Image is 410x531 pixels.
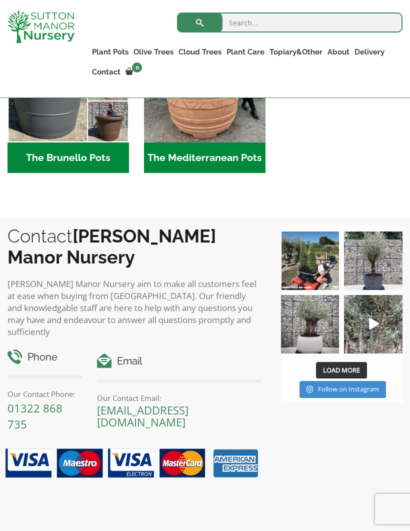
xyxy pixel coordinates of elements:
h4: Email [97,353,261,369]
img: Check out this beauty we potted at our nursery today ❤️‍🔥 A huge, ancient gnarled Olive tree plan... [281,295,339,353]
a: Topiary&Other [267,45,325,59]
span: 0 [132,62,142,72]
a: Delivery [352,45,387,59]
p: Our Contact Email: [97,392,261,404]
button: Load More [316,362,367,379]
a: [EMAIL_ADDRESS][DOMAIN_NAME] [97,402,188,429]
p: Our Contact Phone: [7,388,82,400]
a: Instagram Follow on Instagram [299,381,386,398]
a: Plant Pots [89,45,131,59]
h2: The Mediterranean Pots [144,142,265,173]
a: 01322 868 735 [7,400,62,431]
img: A beautiful multi-stem Spanish Olive tree potted in our luxurious fibre clay pots 😍😍 [344,231,402,290]
a: Play [344,295,402,353]
svg: Play [369,318,379,329]
h2: Contact [7,225,261,267]
img: New arrivals Monday morning of beautiful olive trees 🤩🤩 The weather is beautiful this summer, gre... [344,295,402,353]
h4: Phone [7,349,82,365]
a: Cloud Trees [176,45,224,59]
a: Contact [89,65,123,79]
a: About [325,45,352,59]
a: Plant Care [224,45,267,59]
svg: Instagram [306,385,313,393]
span: Load More [323,365,360,374]
p: [PERSON_NAME] Manor Nursery aim to make all customers feel at ease when buying from [GEOGRAPHIC_D... [7,278,261,338]
img: logo [7,10,74,43]
a: Olive Trees [131,45,176,59]
img: Our elegant & picturesque Angustifolia Cones are an exquisite addition to your Bay Tree collectio... [281,231,339,290]
b: [PERSON_NAME] Manor Nursery [7,225,216,267]
h2: The Brunello Pots [7,142,129,173]
input: Search... [177,12,402,32]
span: Follow on Instagram [318,384,379,393]
a: 0 [123,65,145,79]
